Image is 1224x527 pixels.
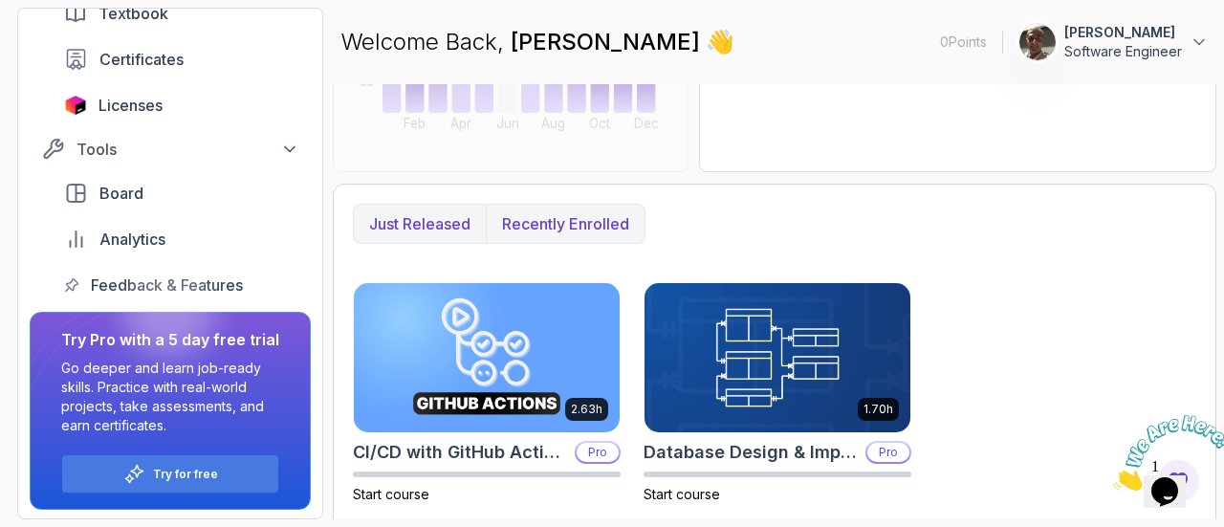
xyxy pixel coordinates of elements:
[863,402,893,417] p: 1.70h
[61,454,279,494] button: Try for free
[706,27,734,57] span: 👋
[8,8,15,24] span: 1
[340,27,734,57] p: Welcome Back,
[1064,42,1182,61] p: Software Engineer
[353,439,567,466] h2: CI/CD with GitHub Actions
[940,33,987,52] p: 0 Points
[353,486,429,502] span: Start course
[502,212,629,235] p: Recently enrolled
[644,486,720,502] span: Start course
[98,2,168,25] span: Textbook
[511,28,706,55] span: [PERSON_NAME]
[53,40,311,78] a: certificates
[8,8,126,83] img: Chat attention grabber
[53,174,311,212] a: board
[354,283,620,432] img: CI/CD with GitHub Actions card
[867,443,909,462] p: Pro
[99,48,184,71] span: Certificates
[486,205,645,243] button: Recently enrolled
[1064,23,1182,42] p: [PERSON_NAME]
[571,402,602,417] p: 2.63h
[1105,407,1224,498] iframe: chat widget
[91,274,243,296] span: Feedback & Features
[53,86,311,124] a: licenses
[53,266,311,304] a: feedback
[98,94,163,117] span: Licenses
[76,138,299,161] div: Tools
[64,96,87,115] img: jetbrains icon
[577,443,619,462] p: Pro
[644,282,911,504] a: Database Design & Implementation card1.70hDatabase Design & ImplementationProStart course
[645,283,910,432] img: Database Design & Implementation card
[99,228,165,251] span: Analytics
[1018,23,1209,61] button: user profile image[PERSON_NAME]Software Engineer
[353,282,621,504] a: CI/CD with GitHub Actions card2.63hCI/CD with GitHub ActionsProStart course
[644,439,858,466] h2: Database Design & Implementation
[99,182,143,205] span: Board
[1019,24,1056,60] img: user profile image
[369,212,470,235] p: Just released
[153,467,218,482] a: Try for free
[354,205,486,243] button: Just released
[30,132,311,166] button: Tools
[53,220,311,258] a: analytics
[61,359,279,435] p: Go deeper and learn job-ready skills. Practice with real-world projects, take assessments, and ea...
